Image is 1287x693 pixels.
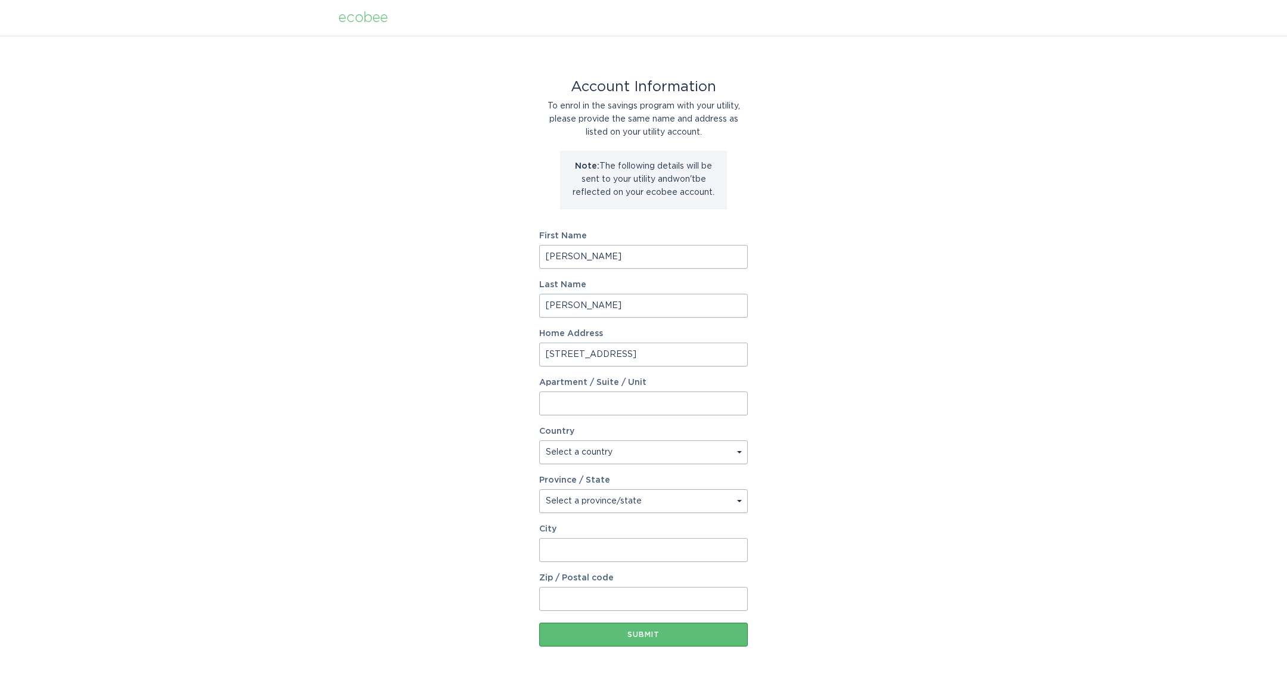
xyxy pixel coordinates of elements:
label: First Name [539,232,748,240]
p: The following details will be sent to your utility and won't be reflected on your ecobee account. [569,160,718,199]
strong: Note: [575,162,599,170]
div: To enrol in the savings program with your utility, please provide the same name and address as li... [539,100,748,139]
label: Zip / Postal code [539,574,748,582]
label: City [539,525,748,533]
label: Last Name [539,281,748,289]
label: Country [539,427,574,436]
label: Province / State [539,476,610,484]
label: Home Address [539,330,748,338]
div: ecobee [338,11,388,24]
div: Submit [545,631,742,638]
button: Submit [539,623,748,647]
label: Apartment / Suite / Unit [539,378,748,387]
div: Account Information [539,80,748,94]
